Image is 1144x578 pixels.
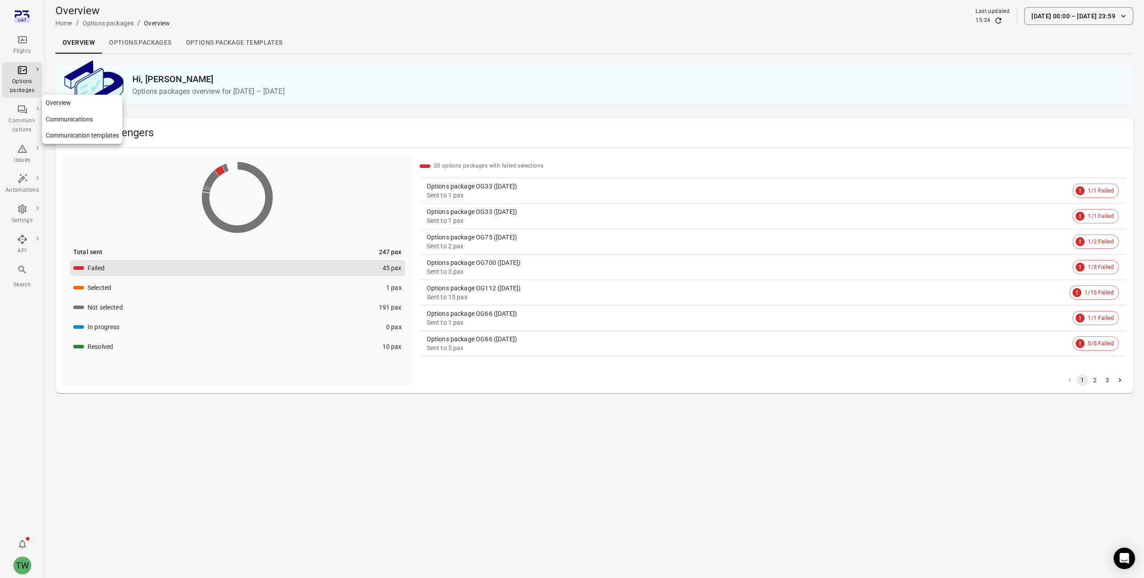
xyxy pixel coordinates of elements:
a: Overview [42,95,122,111]
div: 191 pax [379,303,402,312]
button: Go to page 3 [1102,374,1113,386]
div: Total sent [73,247,103,256]
div: 20 options packages with failed selections [434,162,544,171]
div: Automations [5,186,39,195]
button: Tony Wang [10,553,35,578]
div: Sent to 2 pax [427,242,1069,251]
div: Selected [88,283,111,292]
div: Resolved [88,342,113,351]
div: Flights [5,47,39,56]
div: Overview [144,19,170,28]
a: Options packages [102,32,178,54]
a: Overview [55,32,102,54]
button: [DATE] 00:00 – [DATE] 23:59 [1024,7,1133,25]
div: In progress [88,323,120,331]
a: Home [55,20,72,27]
div: 0 pax [386,323,402,331]
div: Options package OG33 ([DATE]) [427,182,1069,191]
li: / [76,18,79,29]
nav: Breadcrumbs [55,18,170,29]
div: Options package OG66 ([DATE]) [427,309,1069,318]
div: Sent to 1 pax [427,191,1069,200]
div: 247 pax [379,247,402,256]
a: Options package Templates [179,32,290,54]
span: 1/1 Failed [1083,314,1119,323]
div: Failed [88,264,105,272]
div: Local navigation [55,32,1133,54]
div: Sent to 1 pax [427,318,1069,327]
p: Options packages overview for [DATE] – [DATE] [132,86,1126,97]
div: Options packages [5,77,39,95]
div: Options package OG75 ([DATE]) [427,233,1069,242]
button: Go to next page [1114,374,1126,386]
div: Options package OG112 ([DATE]) [427,284,1066,293]
button: page 1 [1077,374,1088,386]
div: Options package OG33 ([DATE]) [427,207,1069,216]
div: Sent to 15 pax [427,293,1066,302]
button: Notifications [13,535,31,553]
div: Not selected [88,303,123,312]
div: Open Intercom Messenger [1114,548,1135,569]
div: 45 pax [383,264,402,272]
h1: Overview [55,4,170,18]
span: 1/1 Failed [1083,212,1119,221]
span: 1/1 Failed [1083,186,1119,195]
div: Options package OG66 ([DATE]) [427,335,1069,343]
span: 1/15 Failed [1080,288,1119,297]
h2: Sent to passengers [63,126,1126,140]
nav: pagination navigation [1064,374,1126,386]
li: / [137,18,140,29]
a: Communications [42,111,122,128]
nav: Local navigation [42,95,122,144]
div: Settings [5,216,39,225]
span: 1/2 Failed [1083,237,1119,246]
h2: Hi, [PERSON_NAME] [132,72,1126,86]
div: Communi-cations [5,117,39,134]
div: Last updated [976,7,1009,16]
div: Issues [5,156,39,165]
button: Go to page 2 [1089,374,1101,386]
div: Sent to 3 pax [427,267,1069,276]
div: 10 pax [383,342,402,351]
div: Options package OG700 ([DATE]) [427,258,1069,267]
span: 1/3 Failed [1083,263,1119,272]
div: TW [13,557,31,574]
a: Communication templates [42,127,122,144]
div: API [5,247,39,255]
a: Options packages [83,20,134,27]
div: 1 pax [386,283,402,292]
span: 5/5 Failed [1083,339,1119,348]
div: Search [5,281,39,289]
div: 15:24 [976,16,990,25]
button: Refresh data [994,16,1003,25]
div: Sent to 5 pax [427,343,1069,352]
div: Sent to 1 pax [427,216,1069,225]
